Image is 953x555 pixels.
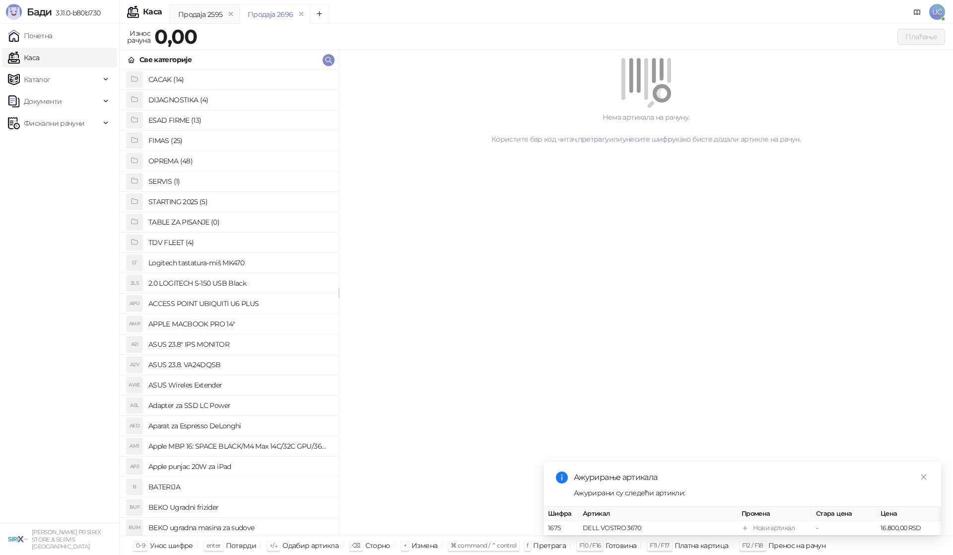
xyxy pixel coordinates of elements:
div: AED [127,418,142,434]
div: Нема артикала на рачуну. Користите бар код читач, или како бисте додали артикле на рачун. [351,112,941,145]
a: Документација [909,4,925,20]
div: A2I [127,336,142,352]
h4: STARTING 2025 (5) [148,194,331,210]
div: B [127,479,142,495]
small: [PERSON_NAME] PR SIRIX STORE & SERVIS [GEOGRAPHIC_DATA] [32,529,101,550]
h4: TDV FLEET (4) [148,235,331,250]
button: Плаћање [897,29,945,45]
th: Цена [877,507,941,521]
th: Шифра [544,507,579,521]
div: 2LS [127,275,142,291]
span: Бади [27,6,52,18]
a: Close [918,472,929,482]
h4: SERVIS (1) [148,173,331,189]
h4: Adapter za SSD LC Power [148,397,331,413]
img: Logo [6,4,22,20]
h4: ASUS 23.8" IPS MONITOR [148,336,331,352]
td: 16.800,00 RSD [877,521,941,536]
span: Документи [24,91,62,111]
h4: ASUS 23.8. VA24DQSB [148,357,331,373]
span: Каталог [24,70,51,89]
div: Сторно [365,539,390,552]
span: F11 / F17 [650,542,669,549]
h4: Apple punjac 20W za iPad [148,459,331,475]
div: Готовина [606,539,636,552]
td: - [812,521,877,536]
span: F10 / F16 [579,542,601,549]
span: 0-9 [136,542,145,549]
a: Почетна [8,26,53,46]
th: Артикал [579,507,738,521]
h4: BATERIJA [148,479,331,495]
span: info-circle [556,472,568,483]
a: унесите шифру [622,135,676,144]
div: Одабир артикла [282,539,339,552]
h4: TABLE ZA PISANJE (0) [148,214,331,230]
h4: Logitech tastatura-miš MK470 [148,255,331,271]
div: Претрага [533,539,566,552]
h4: OPREMA (48) [148,153,331,169]
h4: Apple MBP 16: SPACE BLACK/M4 Max 14C/32C GPU/36GB/1T-ZEE [148,438,331,454]
h4: APPLE MACBOOK PRO 14" [148,316,331,332]
span: ↑/↓ [270,542,277,549]
div: Продаја 2696 [248,9,293,20]
a: Каса [8,48,39,68]
a: претрагу [578,135,609,144]
div: BUF [127,499,142,515]
span: F12 / F18 [742,542,763,549]
h4: ESAD FIRME (13) [148,112,331,128]
div: APU [127,296,142,312]
h4: BEKO Ugradni frizider [148,499,331,515]
th: Промена [738,507,812,521]
div: Каса [143,8,162,16]
div: Унос шифре [150,539,193,552]
h4: Aparat za Espresso DeLonghi [148,418,331,434]
div: ASL [127,397,142,413]
span: ⌘ command / ⌃ control [451,542,517,549]
strong: 0,00 [154,24,197,49]
td: DELL VOSTRO 3670 [579,521,738,536]
span: ⌫ [352,542,360,549]
td: 1675 [544,521,579,536]
div: AP2 [127,459,142,475]
div: AWE [127,377,142,393]
div: Продаја 2595 [178,9,222,20]
div: Платна картица [675,539,729,552]
div: Потврди [226,539,257,552]
span: + [404,542,407,549]
div: grid [120,70,339,536]
span: 3.11.0-b80b730 [52,8,100,17]
span: UĆ [929,4,945,20]
div: Ажурирање артикала [574,472,929,483]
h4: BEKO ugradna masina za sudove [148,520,331,536]
button: remove [295,10,308,18]
h4: 2.0 LOGITECH S-150 USB Black [148,275,331,291]
div: Пренос на рачун [768,539,825,552]
h4: FIMAS (25) [148,133,331,149]
div: AMP [127,316,142,332]
div: Износ рачуна [125,27,152,47]
button: Add tab [310,4,330,24]
div: A2V [127,357,142,373]
div: Све категорије [139,54,192,65]
h4: ACCESS POINT UBIQUITI U6 PLUS [148,296,331,312]
div: Ажурирани су следећи артикли: [574,487,929,498]
div: AM1 [127,438,142,454]
span: close [920,474,927,480]
span: enter [206,542,221,549]
div: LT [127,255,142,271]
h4: CACAK (14) [148,72,331,87]
span: f [527,542,528,549]
img: 64x64-companyLogo-cb9a1907-c9b0-4601-bb5e-5084e694c383.png [8,529,28,549]
div: Нови артикал [753,523,795,533]
button: remove [224,10,237,18]
span: Фискални рачуни [24,113,84,133]
th: Стара цена [812,507,877,521]
div: BUM [127,520,142,536]
h4: DIJAGNOSTIKA (4) [148,92,331,108]
div: Измена [411,539,437,552]
h4: ASUS Wireles Extender [148,377,331,393]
